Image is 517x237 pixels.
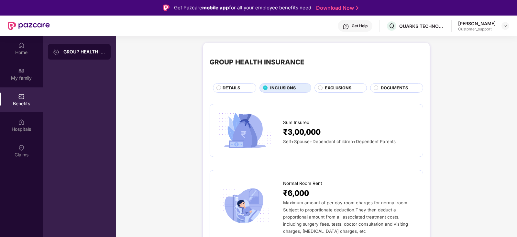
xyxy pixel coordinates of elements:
[18,42,25,49] img: svg+xml;base64,PHN2ZyBpZD0iSG9tZSIgeG1sbnM9Imh0dHA6Ly93d3cudzMub3JnLzIwMDAvc3ZnIiB3aWR0aD0iMjAiIG...
[18,93,25,100] img: svg+xml;base64,PHN2ZyBpZD0iQmVuZWZpdHMiIHhtbG5zPSJodHRwOi8vd3d3LnczLm9yZy8yMDAwL3N2ZyIgd2lkdGg9Ij...
[163,5,170,11] img: Logo
[283,200,409,234] span: Maximum amount of per day room charges for normal room. Subject to proportionate deduction.They t...
[283,126,321,138] span: ₹3,00,000
[283,187,309,199] span: ₹6,000
[8,22,50,30] img: New Pazcare Logo
[283,180,322,187] span: Normal Room Rent
[458,20,496,27] div: [PERSON_NAME]
[53,49,60,55] img: svg+xml;base64,PHN2ZyB3aWR0aD0iMjAiIGhlaWdodD0iMjAiIHZpZXdCb3g9IjAgMCAyMCAyMCIgZmlsbD0ibm9uZSIgeG...
[283,119,309,126] span: Sum Insured
[343,23,349,30] img: svg+xml;base64,PHN2ZyBpZD0iSGVscC0zMngzMiIgeG1sbnM9Imh0dHA6Ly93d3cudzMub3JnLzIwMDAvc3ZnIiB3aWR0aD...
[210,57,304,67] div: GROUP HEALTH INSURANCE
[352,23,368,28] div: Get Help
[381,85,408,91] span: DOCUMENTS
[18,144,25,151] img: svg+xml;base64,PHN2ZyBpZD0iQ2xhaW0iIHhtbG5zPSJodHRwOi8vd3d3LnczLm9yZy8yMDAwL3N2ZyIgd2lkdGg9IjIwIi...
[63,49,105,55] div: GROUP HEALTH INSURANCE
[174,4,311,12] div: Get Pazcare for all your employee benefits need
[399,23,445,29] div: QUARKS TECHNOSOFT PRIVATE LIMITED
[270,85,296,91] span: INCLUSIONS
[316,5,357,11] a: Download Now
[216,186,273,226] img: icon
[18,68,25,74] img: svg+xml;base64,PHN2ZyB3aWR0aD0iMjAiIGhlaWdodD0iMjAiIHZpZXdCb3g9IjAgMCAyMCAyMCIgZmlsbD0ibm9uZSIgeG...
[325,85,351,91] span: EXCLUSIONS
[216,111,273,150] img: icon
[458,27,496,32] div: Customer_support
[503,23,508,28] img: svg+xml;base64,PHN2ZyBpZD0iRHJvcGRvd24tMzJ4MzIiIHhtbG5zPSJodHRwOi8vd3d3LnczLm9yZy8yMDAwL3N2ZyIgd2...
[18,119,25,125] img: svg+xml;base64,PHN2ZyBpZD0iSG9zcGl0YWxzIiB4bWxucz0iaHR0cDovL3d3dy53My5vcmcvMjAwMC9zdmciIHdpZHRoPS...
[356,5,358,11] img: Stroke
[202,5,229,11] strong: mobile app
[389,22,394,30] span: Q
[283,139,396,144] span: Self+Spouse+Dependent children+Dependent Parents
[223,85,240,91] span: DETAILS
